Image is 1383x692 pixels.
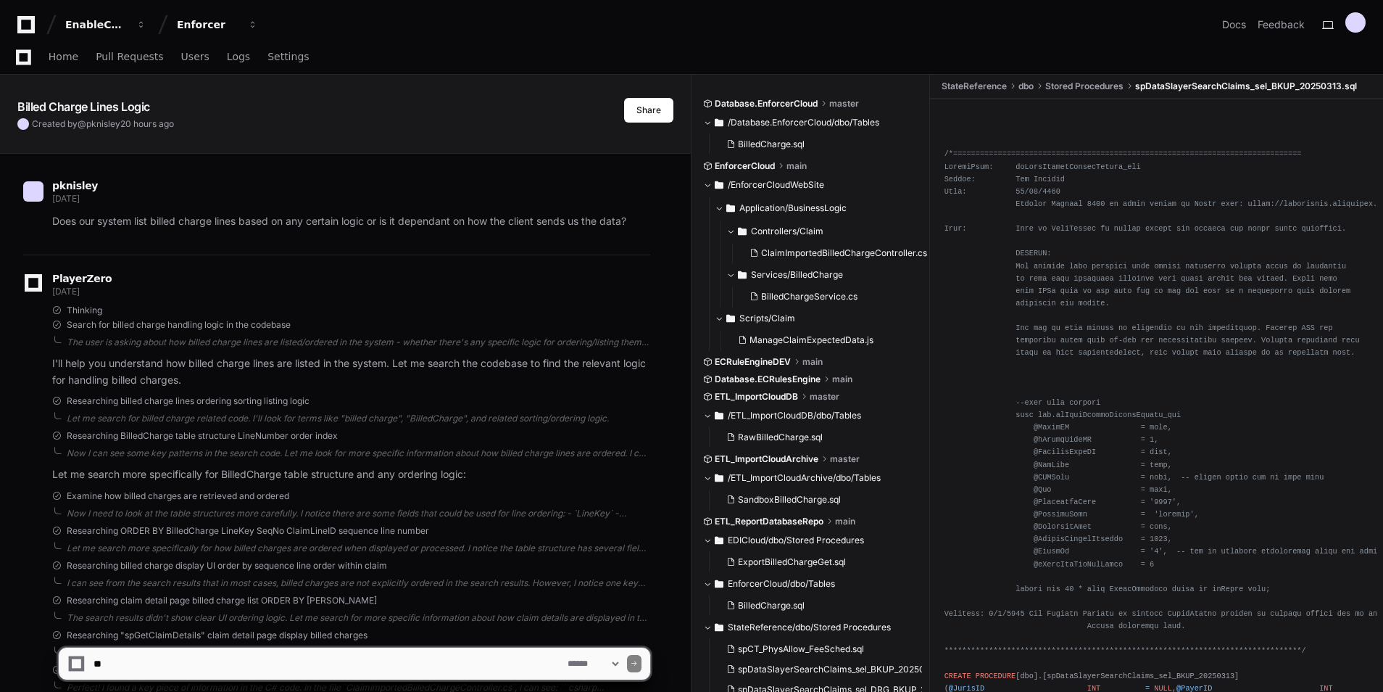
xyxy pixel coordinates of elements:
div: Now I need to look at the table structures more carefully. I notice there are some fields that co... [67,508,650,519]
button: BilledChargeService.cs [744,287,927,307]
span: SandboxBilledCharge.sql [738,494,841,506]
span: ClaimImportedBilledChargeController.cs [761,247,927,259]
span: [DATE] [52,286,79,297]
button: /ETL_ImportCloudArchive/dbo/Tables [703,466,919,490]
button: Application/BusinessLogic [715,197,931,220]
span: Search for billed charge handling logic in the codebase [67,319,291,331]
span: main [802,356,823,368]
svg: Directory [726,310,735,327]
span: main [835,516,855,527]
span: StateReference/dbo/Stored Procedures [728,622,891,633]
p: I'll help you understand how billed charge lines are listed in the system. Let me search the code... [52,355,650,389]
span: pknisley [52,180,98,191]
button: EDICloud/dbo/Stored Procedures [703,529,919,552]
div: Now I can see some key patterns in the search code. Let me look for more specific information abo... [67,448,650,459]
span: ManageClaimExpectedData.js [749,334,873,346]
a: Users [181,41,209,74]
span: Database.ECRulesEngine [715,374,821,385]
svg: Directory [715,532,723,549]
span: StateReference [942,81,1007,92]
span: Settings [267,52,309,61]
div: The user is asking about how billed charge lines are listed/ordered in the system - whether there... [67,337,650,348]
button: Services/BilledCharge [726,263,936,287]
span: ExportBilledChargeGet.sql [738,556,846,568]
span: main [832,374,852,385]
span: Application/BusinessLogic [739,202,847,214]
span: BilledCharge.sql [738,600,805,611]
span: Database.EnforcerCloud [715,98,818,110]
a: Logs [227,41,250,74]
p: Let me search more specifically for BilledCharge table structure and any ordering logic: [52,466,650,483]
span: Researching claim detail page billed charge list ORDER BY [PERSON_NAME] [67,595,377,606]
a: Settings [267,41,309,74]
div: Enforcer [177,17,239,32]
span: ETL_ImportCloudArchive [715,453,818,465]
span: Thinking [67,305,102,316]
span: ECRuleEngineDEV [715,356,791,368]
span: pknisley [86,118,120,129]
button: Scripts/Claim [715,307,931,330]
svg: Directory [715,575,723,593]
a: Home [49,41,78,74]
button: StateReference/dbo/Stored Procedures [703,616,919,639]
span: main [786,160,807,172]
svg: Directory [726,199,735,217]
svg: Directory [715,469,723,487]
span: Scripts/Claim [739,313,795,324]
a: Docs [1222,17,1246,32]
span: EnforcerCloud/dbo/Tables [728,578,835,590]
app-text-character-animate: Billed Charge Lines Logic [17,99,150,114]
span: BilledChargeService.cs [761,291,857,302]
span: Stored Procedures [1045,81,1124,92]
button: Enforcer [171,12,264,38]
span: @ [78,118,86,129]
button: ManageClaimExpectedData.js [732,330,922,350]
span: Logs [227,52,250,61]
span: Researching billed charge display UI order by sequence line order within claim [67,560,387,572]
span: Users [181,52,209,61]
span: Examine how billed charges are retrieved and ordered [67,490,289,502]
button: BilledCharge.sql [720,134,910,155]
button: BilledCharge.sql [720,596,910,616]
button: /EnforcerCloudWebSite [703,173,919,197]
svg: Directory [715,619,723,636]
span: Researching BilledCharge table structure LineNumber order index [67,430,338,442]
span: Researching billed charge lines ordering sorting listing logic [67,395,310,407]
span: 20 hours ago [120,118,174,129]
div: Let me search for billed charge related code. I'll look for terms like "billed charge", "BilledCh... [67,413,650,424]
span: /ETL_ImportCloudDB/dbo/Tables [728,410,861,421]
span: master [810,391,839,403]
button: RawBilledCharge.sql [720,427,910,448]
span: Services/BilledCharge [751,269,843,281]
svg: Directory [715,114,723,131]
button: ExportBilledChargeGet.sql [720,552,910,572]
button: Share [624,98,673,123]
svg: Directory [738,266,747,284]
span: Created by [32,118,174,130]
div: The search results didn't show clear UI ordering logic. Let me search for more specific informati... [67,612,650,624]
svg: Directory [738,223,747,240]
a: Pull Requests [96,41,163,74]
span: spDataSlayerSearchClaims_sel_BKUP_20250313.sql [1135,81,1357,92]
div: Let me search more specifically for how billed charges are ordered when displayed or processed. I... [67,543,650,554]
span: ETL_ImportCloudDB [715,391,798,403]
span: Controllers/Claim [751,226,823,237]
span: Home [49,52,78,61]
svg: Directory [715,176,723,194]
span: EnforcerCloud [715,160,775,172]
span: [DATE] [52,193,79,204]
button: Controllers/Claim [726,220,936,243]
span: BilledCharge.sql [738,139,805,150]
div: EnableComp [65,17,128,32]
button: EnableComp [59,12,152,38]
span: master [829,98,859,110]
span: PlayerZero [52,274,112,283]
span: /EnforcerCloudWebSite [728,179,824,191]
p: Does our system list billed charge lines based on any certain logic or is it dependant on how the... [52,213,650,230]
div: I can see from the search results that in most cases, billed charges are not explicitly ordered i... [67,577,650,589]
button: /ETL_ImportCloudDB/dbo/Tables [703,404,919,427]
span: /Database.EnforcerCloud/dbo/Tables [728,117,879,128]
span: Researching ORDER BY BilledCharge LineKey SeqNo ClaimLineID sequence line number [67,525,429,537]
button: /Database.EnforcerCloud/dbo/Tables [703,111,919,134]
button: ClaimImportedBilledChargeController.cs [744,243,927,263]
